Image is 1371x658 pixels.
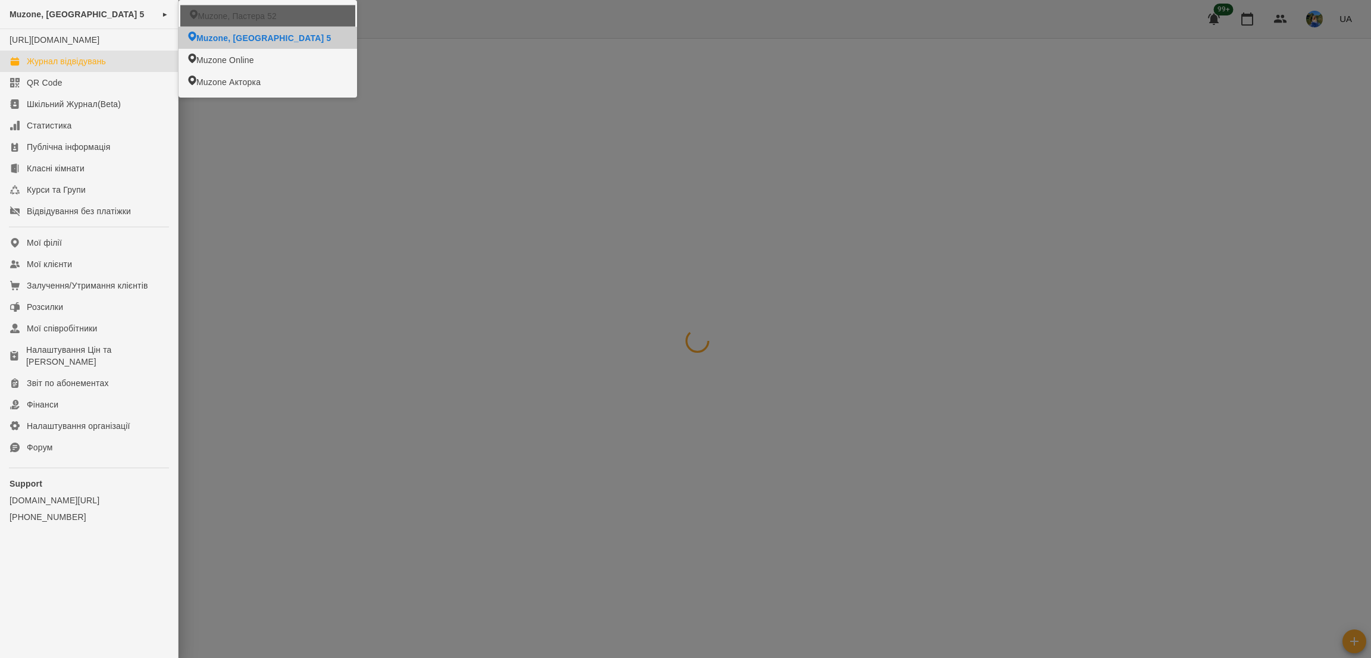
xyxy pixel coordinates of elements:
[27,77,62,89] div: QR Code
[27,98,121,110] div: Шкільний Журнал(Beta)
[196,32,331,44] span: Muzone, [GEOGRAPHIC_DATA] 5
[27,237,62,249] div: Мої філії
[26,344,168,368] div: Налаштування Цін та [PERSON_NAME]
[27,258,72,270] div: Мої клієнти
[27,301,63,313] div: Розсилки
[10,511,168,523] a: [PHONE_NUMBER]
[27,322,98,334] div: Мої співробітники
[162,10,168,19] span: ►
[27,120,72,131] div: Статистика
[10,494,168,506] a: [DOMAIN_NAME][URL]
[27,184,86,196] div: Курси та Групи
[10,35,99,45] a: [URL][DOMAIN_NAME]
[27,280,148,292] div: Залучення/Утримання клієнтів
[198,10,276,22] span: Muzone, Пастера 52
[27,377,109,389] div: Звіт по абонементах
[27,162,84,174] div: Класні кімнати
[27,55,106,67] div: Журнал відвідувань
[196,76,261,88] span: Muzone Акторка
[10,478,168,490] p: Support
[27,205,131,217] div: Відвідування без платіжки
[27,420,130,432] div: Налаштування організації
[10,10,145,19] span: Muzone, [GEOGRAPHIC_DATA] 5
[196,54,254,66] span: Muzone Online
[27,141,110,153] div: Публічна інформація
[27,441,53,453] div: Форум
[27,399,58,411] div: Фінанси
